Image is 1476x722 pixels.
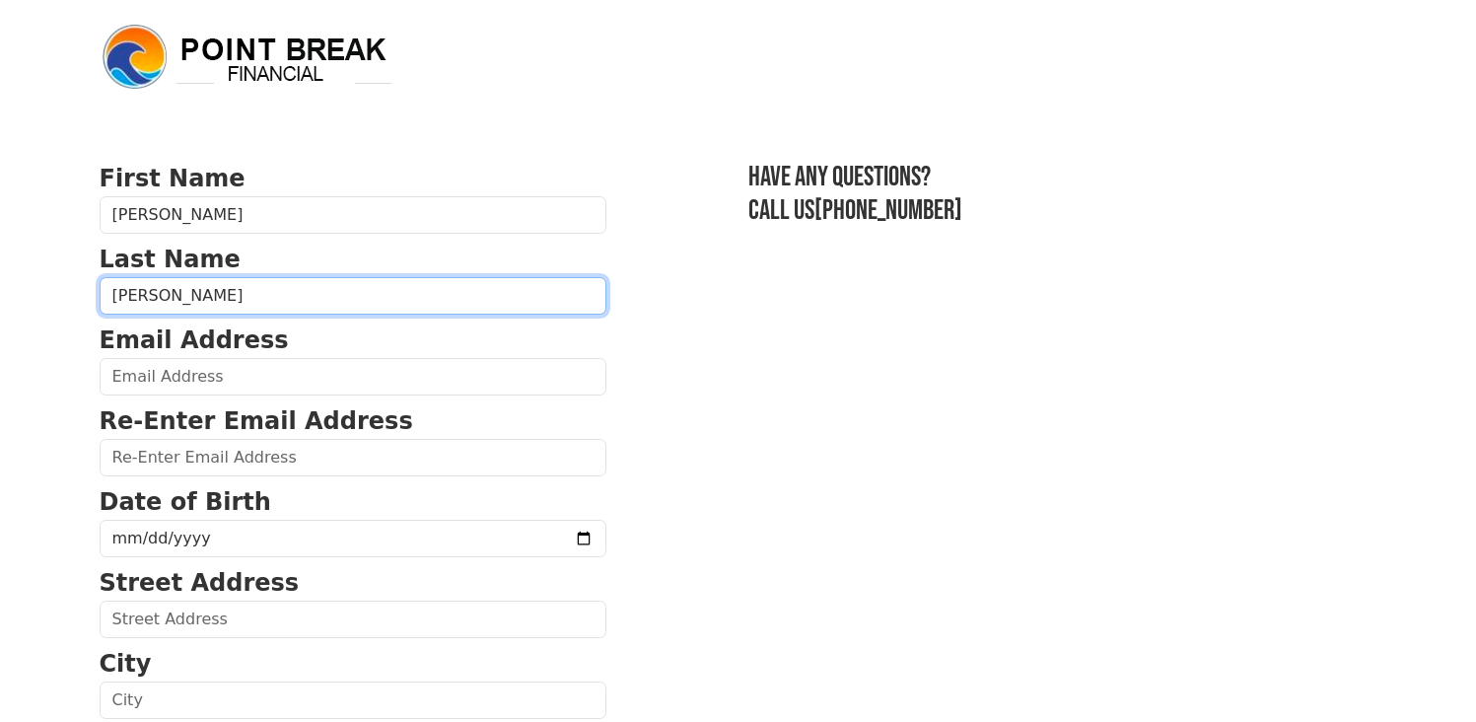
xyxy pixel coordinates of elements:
input: First Name [100,196,606,234]
a: [PHONE_NUMBER] [814,194,962,227]
strong: Email Address [100,326,289,354]
strong: Last Name [100,246,241,273]
strong: First Name [100,165,246,192]
h3: Have any questions? [748,161,1377,194]
input: City [100,682,606,719]
strong: Re-Enter Email Address [100,407,413,435]
strong: Date of Birth [100,488,271,516]
h3: Call us [748,194,1377,228]
input: Re-Enter Email Address [100,439,606,476]
input: Last Name [100,277,606,315]
strong: Street Address [100,569,300,597]
input: Street Address [100,601,606,638]
img: logo.png [100,22,395,93]
input: Email Address [100,358,606,396]
strong: City [100,650,152,678]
